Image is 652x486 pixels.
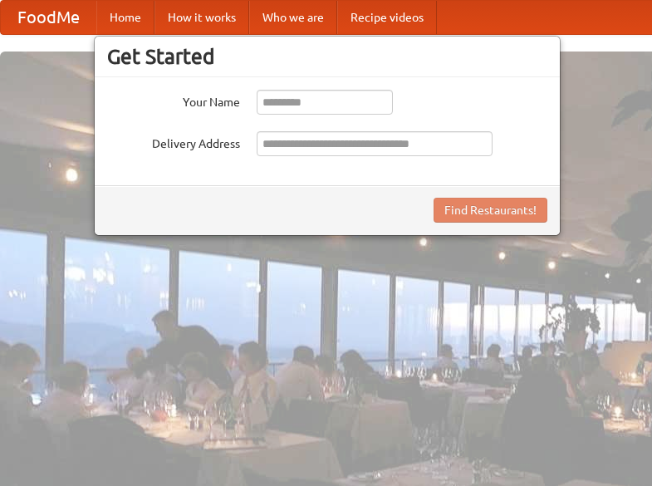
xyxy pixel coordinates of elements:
[107,131,240,152] label: Delivery Address
[154,1,249,34] a: How it works
[107,90,240,110] label: Your Name
[434,198,547,223] button: Find Restaurants!
[249,1,337,34] a: Who we are
[107,44,547,69] h3: Get Started
[337,1,437,34] a: Recipe videos
[1,1,96,34] a: FoodMe
[96,1,154,34] a: Home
